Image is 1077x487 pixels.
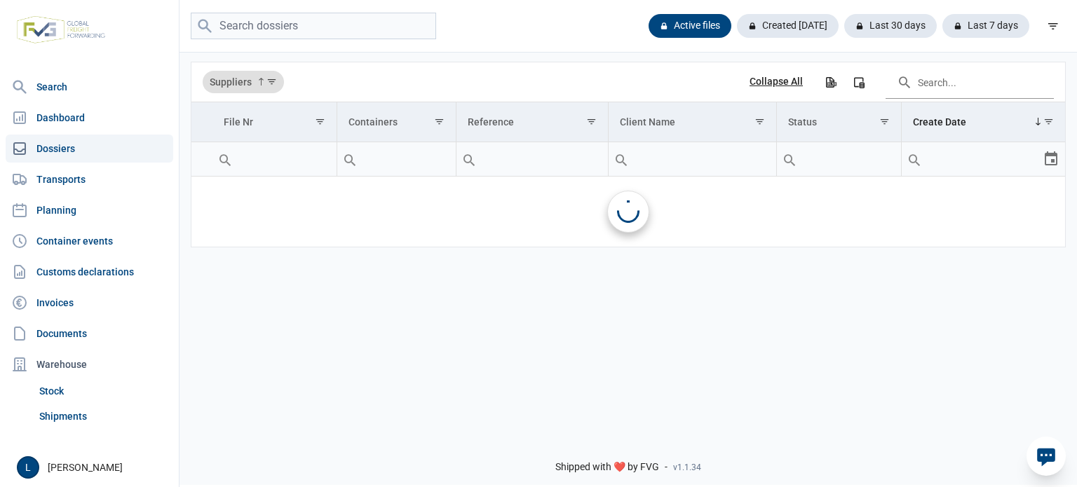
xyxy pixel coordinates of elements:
span: Show filter options for column 'Create Date' [1043,116,1054,127]
td: Filter cell [608,142,776,177]
span: Show filter options for column 'Client Name' [754,116,765,127]
input: Filter cell [609,142,776,176]
span: Show filter options for column 'Status' [879,116,890,127]
div: Search box [902,142,927,176]
div: Create Date [913,116,966,128]
div: Column Chooser [846,69,872,95]
div: Containers [348,116,398,128]
input: Filter cell [456,142,608,176]
span: v1.1.34 [673,462,701,473]
div: Status [788,116,817,128]
a: Documents [6,320,173,348]
td: Column Containers [337,102,456,142]
td: Column Create Date [902,102,1066,142]
td: Filter cell [777,142,902,177]
input: Filter cell [212,142,337,176]
span: Show filter options for column 'Suppliers' [266,76,277,87]
span: No data [191,204,1065,219]
div: [PERSON_NAME] [17,456,170,479]
a: Dashboard [6,104,173,132]
td: Filter cell [337,142,456,177]
span: Show filter options for column 'File Nr' [315,116,325,127]
div: Search box [609,142,634,176]
span: Shipped with ❤️ by FVG [555,461,659,474]
div: Created [DATE] [737,14,839,38]
a: Transports [6,165,173,193]
a: Stock [34,378,173,404]
a: Planning [6,196,173,224]
input: Filter cell [337,142,456,176]
div: Export all data to Excel [818,69,843,95]
div: Last 30 days [844,14,937,38]
td: Column File Nr [212,102,337,142]
a: Container events [6,227,173,255]
a: Shipments [34,404,173,429]
img: FVG - Global freight forwarding [11,11,111,49]
div: Warehouse [6,350,173,378]
input: Search dossiers [191,13,436,40]
a: Dossiers [6,135,173,163]
td: Filter cell [902,142,1066,177]
td: Column Reference [456,102,608,142]
input: Filter cell [777,142,901,176]
div: Collapse All [750,76,803,88]
a: Invoices [6,289,173,317]
td: Column Client Name [608,102,776,142]
span: - [665,461,668,474]
div: Reference [468,116,514,128]
div: Search box [337,142,363,176]
div: Select [1043,142,1059,176]
div: Client Name [620,116,675,128]
div: Search box [777,142,802,176]
span: Show filter options for column 'Containers' [434,116,445,127]
td: Filter cell [212,142,337,177]
div: Suppliers [203,71,284,93]
td: Column Status [777,102,902,142]
a: Search [6,73,173,101]
div: Data grid toolbar [203,62,1054,102]
div: Active files [649,14,731,38]
input: Search in the data grid [886,65,1054,99]
div: Loading... [617,200,639,223]
input: Filter cell [902,142,1043,176]
div: filter [1041,13,1066,39]
a: Customs declarations [6,258,173,286]
div: Search box [212,142,238,176]
div: Last 7 days [942,14,1029,38]
td: Filter cell [456,142,608,177]
div: File Nr [224,116,253,128]
span: Show filter options for column 'Reference' [586,116,597,127]
div: Search box [456,142,482,176]
button: L [17,456,39,479]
